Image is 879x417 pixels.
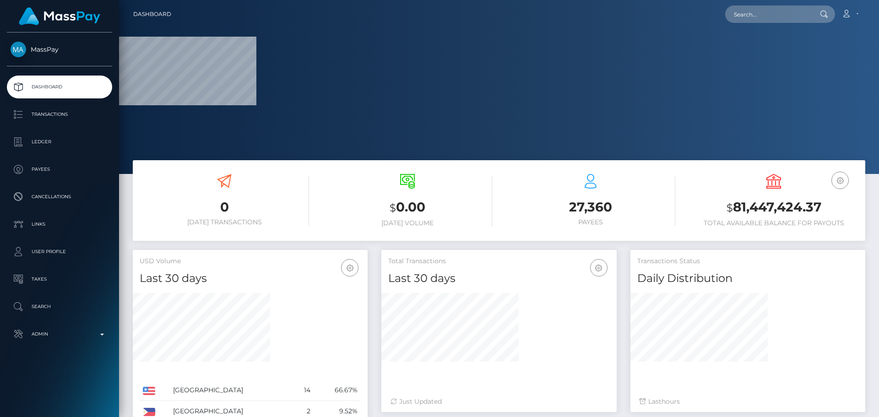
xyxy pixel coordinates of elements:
p: Cancellations [11,190,109,204]
a: Admin [7,323,112,346]
p: Ledger [11,135,109,149]
td: 14 [293,380,314,401]
div: Just Updated [391,397,607,406]
h6: [DATE] Volume [323,219,492,227]
small: $ [390,201,396,214]
a: Links [7,213,112,236]
a: Cancellations [7,185,112,208]
a: Taxes [7,268,112,291]
h5: Transactions Status [637,257,858,266]
a: Ledger [7,130,112,153]
a: Dashboard [7,76,112,98]
p: Payees [11,162,109,176]
small: $ [727,201,733,214]
p: Dashboard [11,80,109,94]
input: Search... [725,5,811,23]
h3: 0.00 [323,198,492,217]
p: Links [11,217,109,231]
p: Transactions [11,108,109,121]
a: Transactions [7,103,112,126]
h6: Total Available Balance for Payouts [689,219,858,227]
img: US.png [143,387,155,395]
a: Search [7,295,112,318]
p: Taxes [11,272,109,286]
h3: 81,447,424.37 [689,198,858,217]
img: PH.png [143,408,155,416]
img: MassPay [11,42,26,57]
a: Dashboard [133,5,171,24]
p: User Profile [11,245,109,259]
h4: Last 30 days [140,271,361,287]
p: Admin [11,327,109,341]
h4: Last 30 days [388,271,609,287]
td: 66.67% [314,380,361,401]
h5: Total Transactions [388,257,609,266]
p: Search [11,300,109,314]
h6: Payees [506,218,675,226]
h6: [DATE] Transactions [140,218,309,226]
div: Last hours [640,397,856,406]
span: MassPay [7,45,112,54]
td: [GEOGRAPHIC_DATA] [170,380,293,401]
h3: 0 [140,198,309,216]
a: User Profile [7,240,112,263]
h3: 27,360 [506,198,675,216]
img: MassPay Logo [19,7,100,25]
h4: Daily Distribution [637,271,858,287]
a: Payees [7,158,112,181]
h5: USD Volume [140,257,361,266]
